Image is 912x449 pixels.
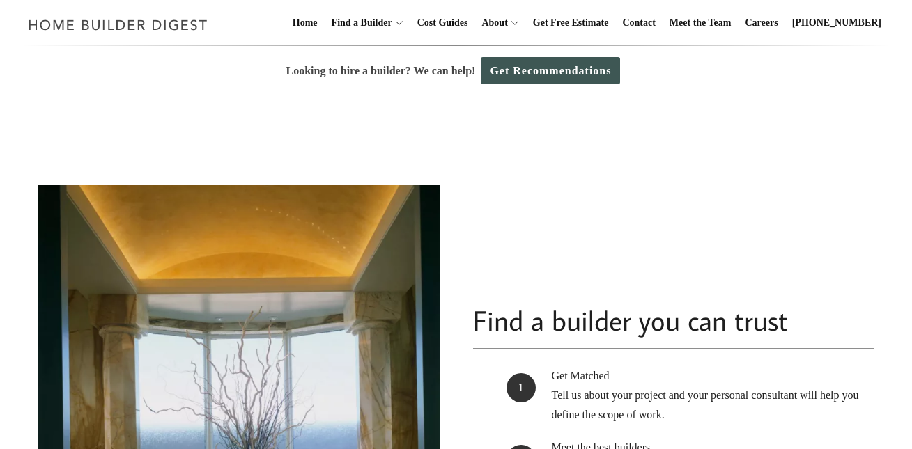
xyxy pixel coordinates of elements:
a: About [476,1,507,45]
a: [PHONE_NUMBER] [787,1,887,45]
a: Careers [740,1,784,45]
a: Home [287,1,323,45]
img: Home Builder Digest [22,11,214,38]
a: Cost Guides [412,1,474,45]
a: Get Recommendations [481,57,620,84]
a: Contact [617,1,660,45]
h2: Find a builder you can trust [473,276,874,337]
li: Get Matched Tell us about your project and your personal consultant will help you define the scop... [507,366,874,425]
a: Get Free Estimate [527,1,615,45]
a: Find a Builder [326,1,392,45]
a: Meet the Team [664,1,737,45]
